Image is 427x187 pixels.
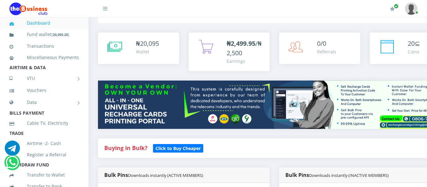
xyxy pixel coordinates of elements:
[9,39,79,53] a: Transactions
[227,39,255,48] b: ₦2,499.95
[9,116,79,130] a: Cable TV, Electricity
[9,3,47,15] img: Logo
[285,172,389,178] strong: Bulk Pins
[394,4,399,9] span: Renew/Upgrade Subscription
[408,48,420,55] div: Coins
[9,50,79,65] a: Miscellaneous Payments
[9,148,79,162] a: Register a Referral
[390,6,395,11] i: Renew/Upgrade Subscription
[156,145,201,151] b: Click to Buy Cheaper
[408,39,415,48] span: 20
[405,3,418,15] img: User
[52,32,69,37] small: [ ]
[5,145,20,156] a: Chat for support
[408,39,420,48] div: ⊆
[153,144,203,152] a: Click to Buy Cheaper
[9,83,79,98] a: Vouchers
[136,39,159,48] div: ₦
[317,39,326,48] span: 0/0
[140,39,159,48] span: 20,095
[104,144,147,152] strong: Buying in Bulk?
[9,168,79,182] a: Transfer to Wallet
[9,136,79,151] a: Airtime -2- Cash
[227,39,262,57] span: /₦2,500
[317,48,336,55] div: Referrals
[279,33,360,64] a: 0/0 Referrals
[128,172,203,178] small: Downloads instantly (ACTIVE MEMBERS)
[309,172,389,178] small: Downloads instantly (INACTIVE MEMBERS)
[98,33,179,64] a: ₦20,095 Wallet
[136,48,159,55] div: Wallet
[9,27,79,42] a: Fund wallet[20,095.20]
[9,70,79,86] a: VTU
[53,32,68,37] b: 20,095.20
[6,160,19,170] a: Chat for support
[227,58,264,64] div: Earnings
[104,172,203,178] strong: Bulk Pins
[189,33,270,71] a: ₦2,499.95/₦2,500 Earnings
[9,16,79,30] a: Dashboard
[9,94,79,110] a: Data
